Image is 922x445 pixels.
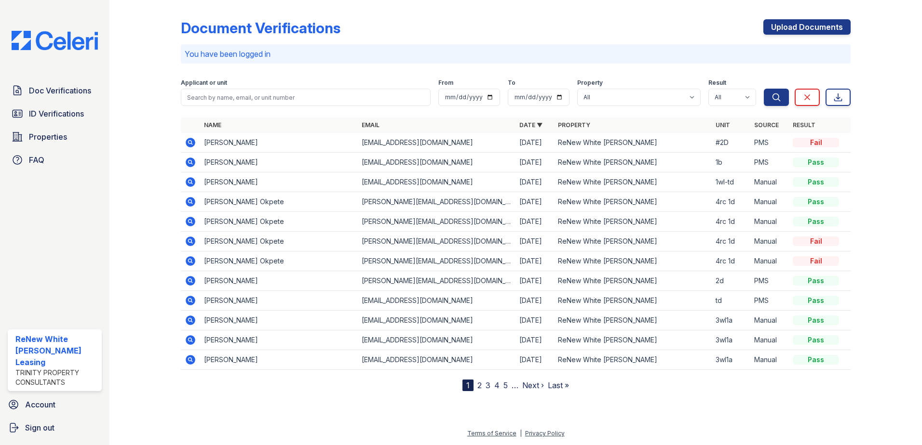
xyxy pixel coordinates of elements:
td: [EMAIL_ADDRESS][DOMAIN_NAME] [358,350,515,370]
div: Pass [793,355,839,365]
td: Manual [750,212,789,232]
td: ReNew White [PERSON_NAME] [554,133,712,153]
td: [PERSON_NAME] [200,172,358,192]
td: [PERSON_NAME] Okpete [200,212,358,232]
td: [PERSON_NAME][EMAIL_ADDRESS][DOMAIN_NAME] [358,192,515,212]
td: [DATE] [515,350,554,370]
a: Upload Documents [763,19,851,35]
div: Pass [793,217,839,226]
td: #2D [712,133,750,153]
span: Account [25,399,55,410]
td: [PERSON_NAME] [200,133,358,153]
div: Pass [793,197,839,207]
a: Properties [8,127,102,146]
a: Doc Verifications [8,81,102,100]
td: [PERSON_NAME] [200,153,358,172]
td: [PERSON_NAME] Okpete [200,251,358,271]
td: [PERSON_NAME][EMAIL_ADDRESS][DOMAIN_NAME] [358,271,515,291]
td: Manual [750,172,789,192]
div: Fail [793,256,839,266]
a: Result [793,121,815,129]
td: [DATE] [515,153,554,172]
td: ReNew White [PERSON_NAME] [554,350,712,370]
td: 3wl1a [712,311,750,330]
div: Fail [793,236,839,246]
td: 1b [712,153,750,172]
td: [DATE] [515,311,554,330]
td: ReNew White [PERSON_NAME] [554,212,712,232]
td: [PERSON_NAME][EMAIL_ADDRESS][DOMAIN_NAME] [358,232,515,251]
td: 3wl1a [712,330,750,350]
div: Document Verifications [181,19,340,37]
td: PMS [750,271,789,291]
a: Sign out [4,418,106,437]
td: ReNew White [PERSON_NAME] [554,192,712,212]
td: [PERSON_NAME] [200,271,358,291]
div: Pass [793,335,839,345]
a: Date ▼ [519,121,542,129]
div: Fail [793,138,839,147]
a: FAQ [8,150,102,170]
a: Terms of Service [467,430,516,437]
td: PMS [750,133,789,153]
td: [EMAIL_ADDRESS][DOMAIN_NAME] [358,291,515,311]
div: Pass [793,276,839,286]
td: Manual [750,251,789,271]
a: ID Verifications [8,104,102,123]
td: [PERSON_NAME] [200,291,358,311]
img: CE_Logo_Blue-a8612792a0a2168367f1c8372b55b34899dd931a85d93a1a3d3e32e68fde9ad4.png [4,31,106,50]
td: [EMAIL_ADDRESS][DOMAIN_NAME] [358,172,515,192]
a: Property [558,121,590,129]
label: Property [577,79,603,87]
td: [PERSON_NAME] [200,350,358,370]
td: 2d [712,271,750,291]
p: You have been logged in [185,48,847,60]
div: Pass [793,177,839,187]
td: Manual [750,350,789,370]
td: [DATE] [515,251,554,271]
label: From [438,79,453,87]
td: ReNew White [PERSON_NAME] [554,172,712,192]
td: [PERSON_NAME] [200,311,358,330]
iframe: chat widget [881,406,912,435]
label: Applicant or unit [181,79,227,87]
td: [DATE] [515,133,554,153]
label: Result [708,79,726,87]
td: [DATE] [515,291,554,311]
td: [PERSON_NAME][EMAIL_ADDRESS][DOMAIN_NAME] [358,251,515,271]
td: [DATE] [515,172,554,192]
td: Manual [750,232,789,251]
td: [PERSON_NAME] Okpete [200,232,358,251]
td: [EMAIL_ADDRESS][DOMAIN_NAME] [358,153,515,172]
a: Unit [716,121,730,129]
span: Doc Verifications [29,85,91,96]
span: Properties [29,131,67,143]
div: Pass [793,296,839,305]
label: To [508,79,515,87]
td: [EMAIL_ADDRESS][DOMAIN_NAME] [358,311,515,330]
a: Privacy Policy [525,430,565,437]
td: 4rc 1d [712,192,750,212]
td: [DATE] [515,330,554,350]
td: [DATE] [515,232,554,251]
a: Source [754,121,779,129]
a: 4 [494,380,500,390]
td: [PERSON_NAME][EMAIL_ADDRESS][DOMAIN_NAME] [358,212,515,232]
td: ReNew White [PERSON_NAME] [554,251,712,271]
div: Trinity Property Consultants [15,368,98,387]
td: Manual [750,311,789,330]
td: 4rc 1d [712,251,750,271]
a: Last » [548,380,569,390]
td: ReNew White [PERSON_NAME] [554,232,712,251]
td: td [712,291,750,311]
td: 1wl-td [712,172,750,192]
td: 3wl1a [712,350,750,370]
td: Manual [750,330,789,350]
span: ID Verifications [29,108,84,119]
td: [EMAIL_ADDRESS][DOMAIN_NAME] [358,133,515,153]
td: Manual [750,192,789,212]
td: [PERSON_NAME] [200,330,358,350]
div: Pass [793,157,839,167]
td: [DATE] [515,212,554,232]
